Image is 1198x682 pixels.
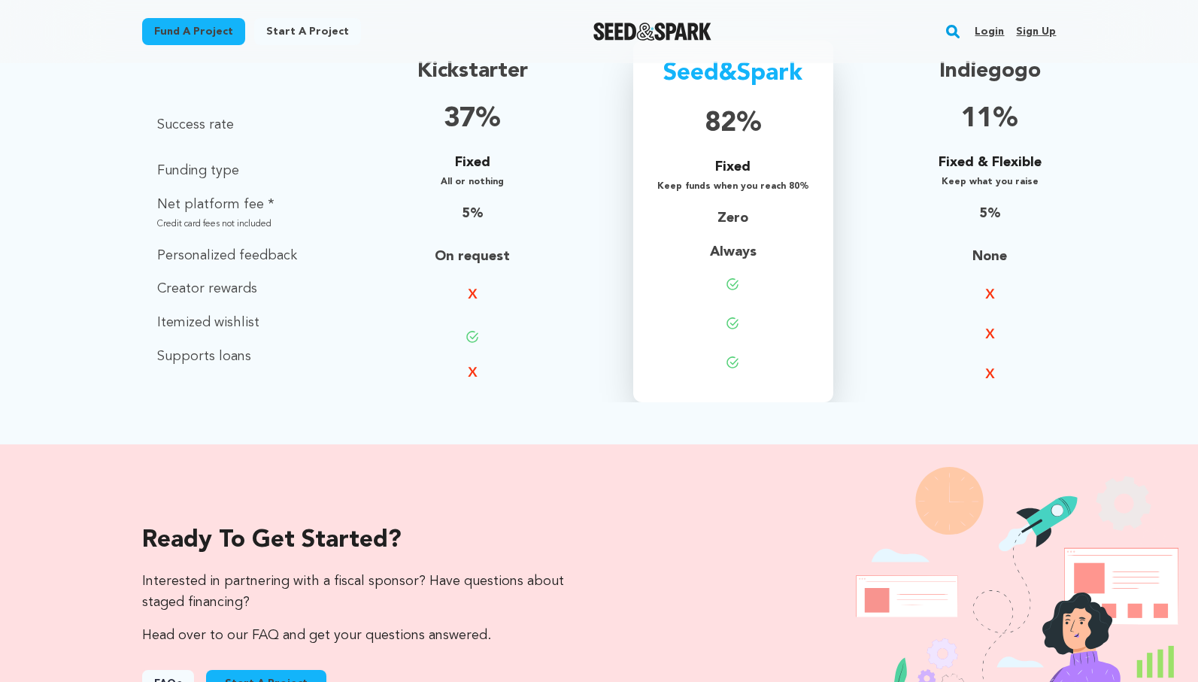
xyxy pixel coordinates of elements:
[657,56,809,92] p: Seed&Spark
[142,523,569,559] p: Ready to get started?
[657,241,809,263] p: Always
[157,216,297,233] p: Credit card fees not included
[157,312,297,334] p: Itemized wishlist
[417,152,528,174] p: Fixed
[142,18,245,45] a: Fund a project
[157,194,297,216] p: Net platform fee *
[157,99,297,136] p: Success rate
[157,56,297,87] p: Definition
[939,203,1042,225] p: 5%
[657,178,809,196] p: Keep funds when you reach 80%
[142,625,569,646] p: Head over to our FAQ and get your questions answered.
[939,56,1042,87] p: Indiegogo
[939,152,1042,174] p: Fixed & Flexible
[657,208,809,229] p: Zero
[417,174,528,191] p: All or nothing
[417,237,528,268] p: On request
[157,148,297,182] p: Funding type
[975,20,1004,44] a: Login
[157,346,297,368] p: Supports loans
[939,99,1042,140] p: 11%
[417,203,528,225] p: 5%
[142,571,569,613] p: Interested in partnering with a fiscal sponsor? Have questions about staged financing?
[593,23,711,41] img: Seed&Spark Logo Dark Mode
[1016,20,1056,44] a: Sign up
[939,237,1042,268] p: None
[417,99,528,140] p: 37%
[657,104,809,144] p: 82%
[157,278,297,300] p: Creator rewards
[254,18,361,45] a: Start a project
[593,23,711,41] a: Seed&Spark Homepage
[939,174,1042,191] p: Keep what you raise
[657,156,809,178] p: Fixed
[417,56,528,87] p: Kickstarter
[157,245,297,267] p: Personalized feedback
